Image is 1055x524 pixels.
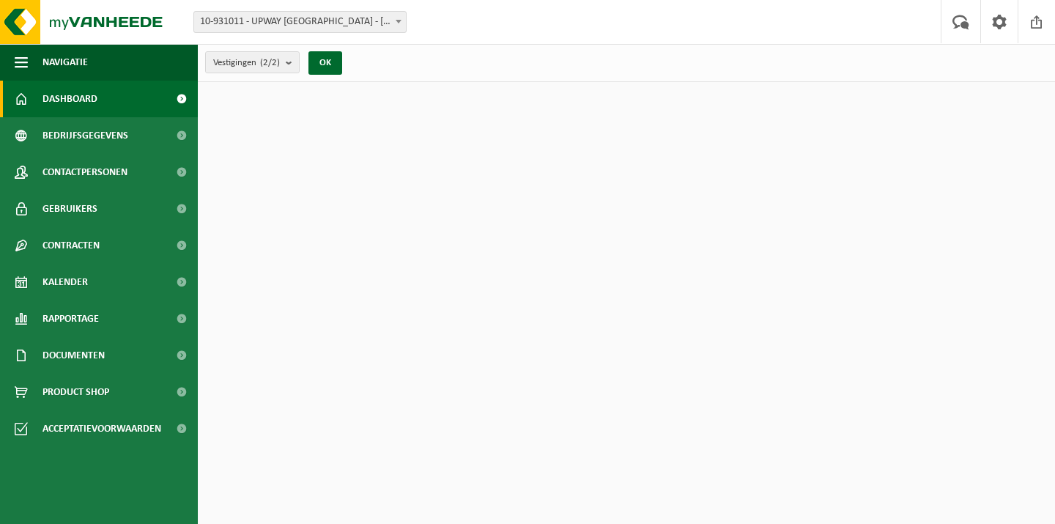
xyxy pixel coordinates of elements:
span: Acceptatievoorwaarden [42,410,161,447]
span: Kalender [42,264,88,300]
count: (2/2) [260,58,280,67]
span: Gebruikers [42,191,97,227]
span: Vestigingen [213,52,280,74]
span: Contracten [42,227,100,264]
span: Navigatie [42,44,88,81]
span: Rapportage [42,300,99,337]
span: Product Shop [42,374,109,410]
span: Dashboard [42,81,97,117]
span: 10-931011 - UPWAY BELGIUM - MECHELEN [194,12,406,32]
button: Vestigingen(2/2) [205,51,300,73]
span: Contactpersonen [42,154,127,191]
span: 10-931011 - UPWAY BELGIUM - MECHELEN [193,11,407,33]
span: Bedrijfsgegevens [42,117,128,154]
button: OK [308,51,342,75]
span: Documenten [42,337,105,374]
